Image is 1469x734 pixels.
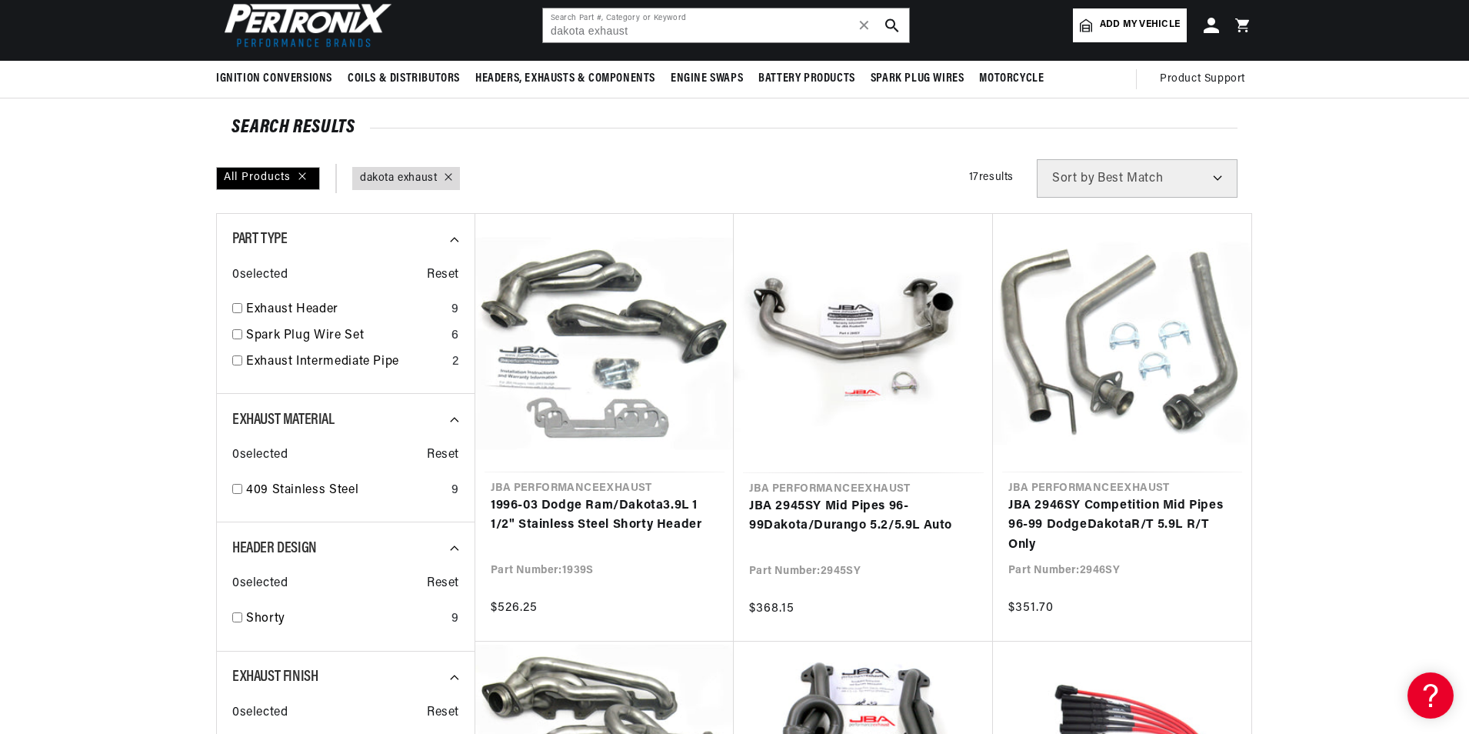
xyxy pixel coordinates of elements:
a: 1996-03 Dodge Ram/Dakota3.9L 1 1/2" Stainless Steel Shorty Header [491,496,718,535]
span: 0 selected [232,445,288,465]
span: Reset [427,265,459,285]
div: 9 [451,609,459,629]
span: 0 selected [232,703,288,723]
div: 2 [452,352,459,372]
button: search button [875,8,909,42]
span: Headers, Exhausts & Components [475,71,655,87]
span: Ignition Conversions [216,71,332,87]
span: Part Type [232,232,287,247]
span: Product Support [1160,71,1245,88]
div: All Products [216,167,320,190]
summary: Product Support [1160,61,1253,98]
span: Coils & Distributors [348,71,460,87]
span: Reset [427,445,459,465]
summary: Spark Plug Wires [863,61,972,97]
a: Exhaust Intermediate Pipe [246,352,446,372]
span: Header Design [232,541,317,556]
summary: Headers, Exhausts & Components [468,61,663,97]
span: Add my vehicle [1100,18,1180,32]
a: JBA 2945SY Mid Pipes 96-99Dakota/Durango 5.2/5.9L Auto [749,497,978,536]
span: Sort by [1052,172,1094,185]
input: Search Part #, Category or Keyword [543,8,909,42]
span: Motorcycle [979,71,1044,87]
a: 409 Stainless Steel [246,481,445,501]
a: Exhaust Header [246,300,445,320]
span: Spark Plug Wires [871,71,964,87]
span: Engine Swaps [671,71,743,87]
div: 6 [451,326,459,346]
a: JBA 2946SY Competition Mid Pipes 96-99 DodgeDakotaR/T 5.9L R/T Only [1008,496,1236,556]
div: 9 [451,481,459,501]
span: Reset [427,703,459,723]
summary: Battery Products [751,61,863,97]
span: 0 selected [232,574,288,594]
span: 0 selected [232,265,288,285]
span: Exhaust Material [232,412,335,428]
summary: Coils & Distributors [340,61,468,97]
div: SEARCH RESULTS [232,120,1237,135]
a: Shorty [246,609,445,629]
span: 17 results [969,172,1014,183]
select: Sort by [1037,159,1237,198]
summary: Ignition Conversions [216,61,340,97]
span: Battery Products [758,71,855,87]
a: dakota exhaust [360,170,437,187]
a: Spark Plug Wire Set [246,326,445,346]
summary: Engine Swaps [663,61,751,97]
a: Add my vehicle [1073,8,1187,42]
div: 9 [451,300,459,320]
span: Exhaust Finish [232,669,318,685]
span: Reset [427,574,459,594]
summary: Motorcycle [971,61,1051,97]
